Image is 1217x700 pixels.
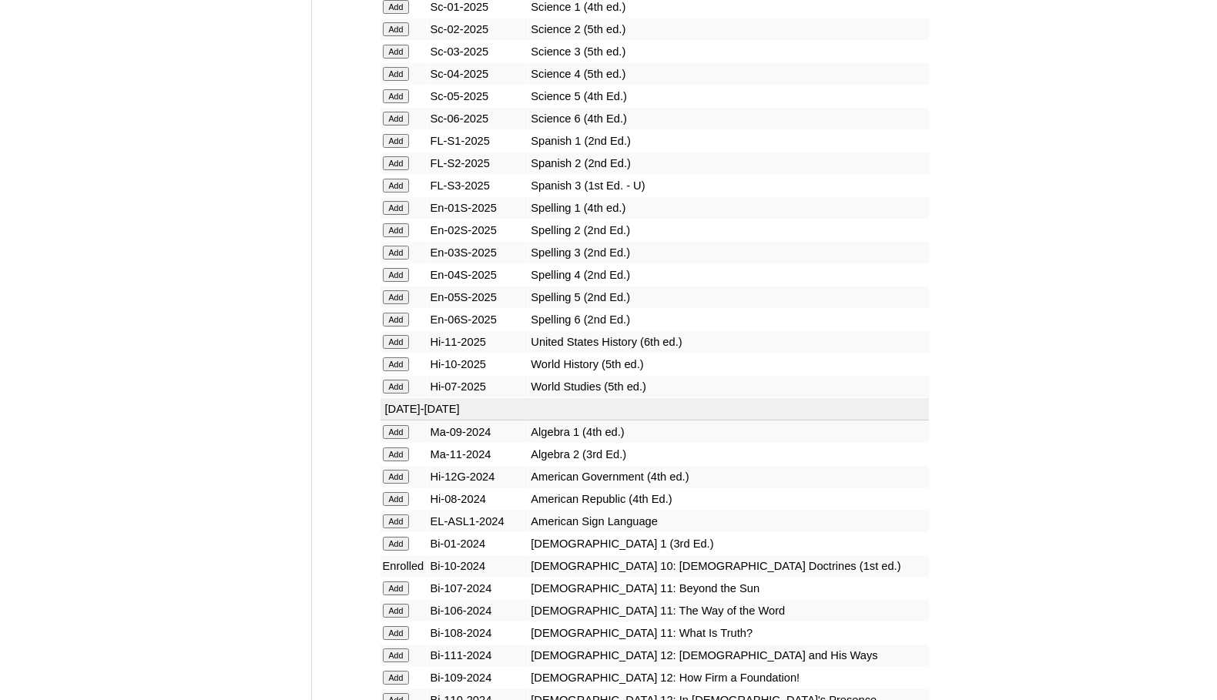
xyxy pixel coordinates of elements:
[383,156,410,170] input: Add
[427,533,528,554] td: Bi-01-2024
[427,286,528,308] td: En-05S-2025
[383,67,410,81] input: Add
[383,45,410,59] input: Add
[383,223,410,237] input: Add
[383,425,410,439] input: Add
[427,376,528,397] td: Hi-07-2025
[528,175,929,196] td: Spanish 3 (1st Ed. - U)
[383,537,410,551] input: Add
[383,514,410,528] input: Add
[528,421,929,443] td: Algebra 1 (4th ed.)
[528,309,929,330] td: Spelling 6 (2nd Ed.)
[427,331,528,353] td: Hi-11-2025
[528,353,929,375] td: World History (5th ed.)
[383,626,410,640] input: Add
[528,197,929,219] td: Spelling 1 (4th ed.)
[528,645,929,666] td: [DEMOGRAPHIC_DATA] 12: [DEMOGRAPHIC_DATA] and His Ways
[383,335,410,349] input: Add
[427,41,528,62] td: Sc-03-2025
[427,645,528,666] td: Bi-111-2024
[427,667,528,688] td: Bi-109-2024
[427,488,528,510] td: Hi-08-2024
[528,85,929,107] td: Science 5 (4th Ed.)
[528,152,929,174] td: Spanish 2 (2nd Ed.)
[383,201,410,215] input: Add
[383,648,410,662] input: Add
[383,581,410,595] input: Add
[383,89,410,103] input: Add
[383,134,410,148] input: Add
[427,444,528,465] td: Ma-11-2024
[427,242,528,263] td: En-03S-2025
[528,63,929,85] td: Science 4 (5th ed.)
[528,578,929,599] td: [DEMOGRAPHIC_DATA] 11: Beyond the Sun
[383,604,410,618] input: Add
[427,353,528,375] td: Hi-10-2025
[383,268,410,282] input: Add
[528,286,929,308] td: Spelling 5 (2nd Ed.)
[427,309,528,330] td: En-06S-2025
[383,22,410,36] input: Add
[528,600,929,621] td: [DEMOGRAPHIC_DATA] 11: The Way of the Word
[427,622,528,644] td: Bi-108-2024
[528,555,929,577] td: [DEMOGRAPHIC_DATA] 10: [DEMOGRAPHIC_DATA] Doctrines (1st ed.)
[383,357,410,371] input: Add
[427,421,528,443] td: Ma-09-2024
[427,219,528,241] td: En-02S-2025
[427,130,528,152] td: FL-S1-2025
[427,264,528,286] td: En-04S-2025
[427,511,528,532] td: EL-ASL1-2024
[528,511,929,532] td: American Sign Language
[383,492,410,506] input: Add
[528,264,929,286] td: Spelling 4 (2nd Ed.)
[528,242,929,263] td: Spelling 3 (2nd Ed.)
[528,444,929,465] td: Algebra 2 (3rd Ed.)
[528,488,929,510] td: American Republic (4th Ed.)
[427,152,528,174] td: FL-S2-2025
[427,197,528,219] td: En-01S-2025
[383,380,410,394] input: Add
[427,600,528,621] td: Bi-106-2024
[381,398,930,421] td: [DATE]-[DATE]
[528,622,929,644] td: [DEMOGRAPHIC_DATA] 11: What Is Truth?
[427,108,528,129] td: Sc-06-2025
[383,447,410,461] input: Add
[383,179,410,193] input: Add
[427,466,528,487] td: Hi-12G-2024
[383,313,410,327] input: Add
[528,41,929,62] td: Science 3 (5th ed.)
[528,219,929,241] td: Spelling 2 (2nd Ed.)
[383,671,410,685] input: Add
[427,175,528,196] td: FL-S3-2025
[528,18,929,40] td: Science 2 (5th ed.)
[383,246,410,260] input: Add
[528,376,929,397] td: World Studies (5th ed.)
[381,555,427,577] td: Enrolled
[528,667,929,688] td: [DEMOGRAPHIC_DATA] 12: How Firm a Foundation!
[427,85,528,107] td: Sc-05-2025
[383,470,410,484] input: Add
[383,290,410,304] input: Add
[427,18,528,40] td: Sc-02-2025
[528,331,929,353] td: United States History (6th ed.)
[528,108,929,129] td: Science 6 (4th Ed.)
[528,466,929,487] td: American Government (4th ed.)
[528,130,929,152] td: Spanish 1 (2nd Ed.)
[427,63,528,85] td: Sc-04-2025
[427,555,528,577] td: Bi-10-2024
[528,533,929,554] td: [DEMOGRAPHIC_DATA] 1 (3rd Ed.)
[383,112,410,126] input: Add
[427,578,528,599] td: Bi-107-2024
